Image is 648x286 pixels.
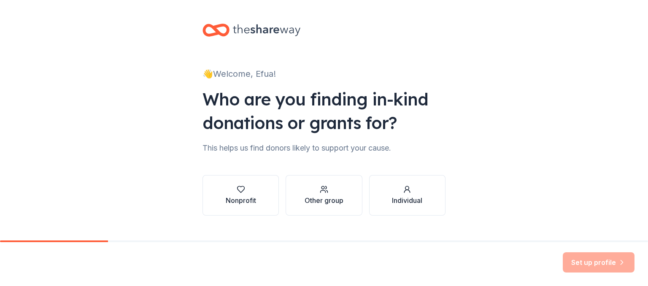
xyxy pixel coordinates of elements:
[286,175,362,216] button: Other group
[226,195,256,205] div: Nonprofit
[369,175,445,216] button: Individual
[392,195,422,205] div: Individual
[202,141,445,155] div: This helps us find donors likely to support your cause.
[305,195,343,205] div: Other group
[202,175,279,216] button: Nonprofit
[202,67,445,81] div: 👋 Welcome, Efua!
[202,87,445,135] div: Who are you finding in-kind donations or grants for?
